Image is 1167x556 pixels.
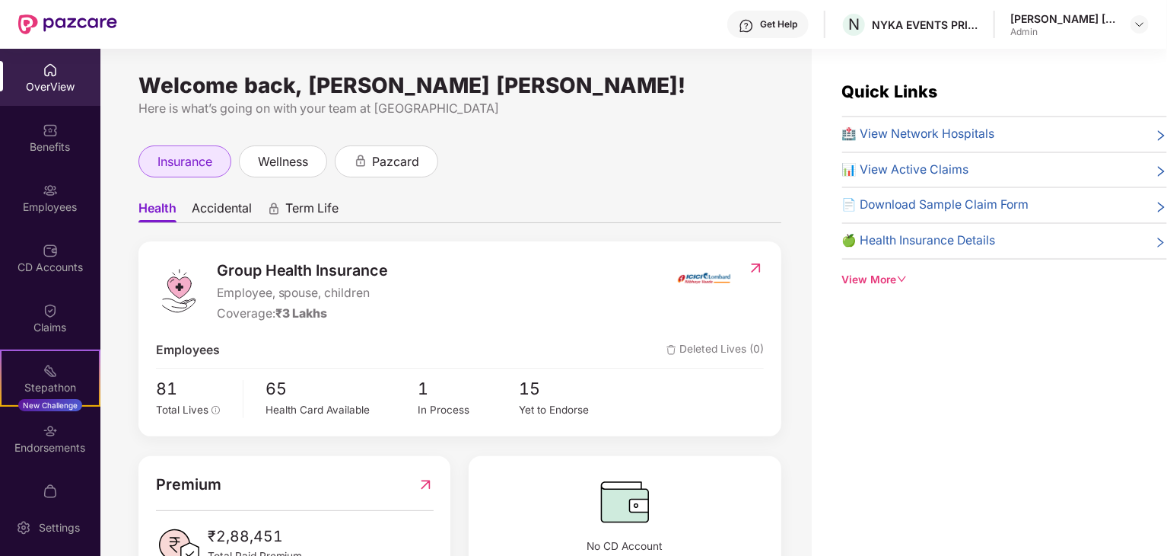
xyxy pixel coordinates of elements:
div: Welcome back, [PERSON_NAME] [PERSON_NAME]! [138,79,781,91]
span: 🏥 View Network Hospitals [842,125,995,144]
img: svg+xml;base64,PHN2ZyBpZD0iTXlfT3JkZXJzIiBkYXRhLW5hbWU9Ik15IE9yZGVycyIgeG1sbnM9Imh0dHA6Ly93d3cudz... [43,484,58,499]
span: ₹3 Lakhs [275,306,328,321]
div: animation [354,154,367,168]
img: logo [156,268,202,314]
img: deleteIcon [666,345,676,355]
span: Employee, spouse, children [217,284,389,303]
img: svg+xml;base64,PHN2ZyBpZD0iQmVuZWZpdHMiIHhtbG5zPSJodHRwOi8vd3d3LnczLm9yZy8yMDAwL3N2ZyIgd2lkdGg9Ij... [43,123,58,138]
span: right [1155,128,1167,144]
img: New Pazcare Logo [18,14,117,34]
span: pazcard [372,152,419,171]
div: In Process [418,402,519,418]
div: Stepathon [2,380,99,395]
span: Accidental [192,200,252,222]
span: Health [138,200,176,222]
span: insurance [157,152,212,171]
img: svg+xml;base64,PHN2ZyBpZD0iSGVscC0zMngzMiIgeG1sbnM9Imh0dHA6Ly93d3cudzMub3JnLzIwMDAvc3ZnIiB3aWR0aD... [739,18,754,34]
img: svg+xml;base64,PHN2ZyBpZD0iQ0RfQWNjb3VudHMiIGRhdGEtbmFtZT0iQ0QgQWNjb3VudHMiIHhtbG5zPSJodHRwOi8vd3... [43,243,58,258]
img: svg+xml;base64,PHN2ZyBpZD0iRW1wbG95ZWVzIiB4bWxucz0iaHR0cDovL3d3dy53My5vcmcvMjAwMC9zdmciIHdpZHRoPS... [43,183,58,198]
div: NYKA EVENTS PRIVATE LIMITED [872,18,978,32]
span: right [1155,235,1167,251]
div: Health Card Available [266,402,418,418]
img: svg+xml;base64,PHN2ZyBpZD0iRW5kb3JzZW1lbnRzIiB4bWxucz0iaHR0cDovL3d3dy53My5vcmcvMjAwMC9zdmciIHdpZH... [43,423,58,439]
span: 81 [156,376,232,402]
span: info-circle [211,406,221,415]
img: CDBalanceIcon [486,473,764,531]
img: svg+xml;base64,PHN2ZyB4bWxucz0iaHR0cDovL3d3dy53My5vcmcvMjAwMC9zdmciIHdpZHRoPSIyMSIgaGVpZ2h0PSIyMC... [43,363,58,379]
span: 📊 View Active Claims [842,161,969,180]
span: Total Lives [156,404,208,416]
span: 1 [418,376,519,402]
div: [PERSON_NAME] [PERSON_NAME] [1010,11,1117,26]
span: N [848,15,860,34]
img: svg+xml;base64,PHN2ZyBpZD0iSG9tZSIgeG1sbnM9Imh0dHA6Ly93d3cudzMub3JnLzIwMDAvc3ZnIiB3aWR0aD0iMjAiIG... [43,62,58,78]
span: 15 [520,376,621,402]
div: Here is what’s going on with your team at [GEOGRAPHIC_DATA] [138,99,781,118]
img: insurerIcon [676,259,733,297]
img: svg+xml;base64,PHN2ZyBpZD0iQ2xhaW0iIHhtbG5zPSJodHRwOi8vd3d3LnczLm9yZy8yMDAwL3N2ZyIgd2lkdGg9IjIwIi... [43,303,58,318]
span: Employees [156,341,220,360]
div: animation [267,202,281,216]
div: Admin [1010,26,1117,38]
div: Settings [34,520,84,535]
span: Deleted Lives (0) [666,341,764,360]
span: ₹2,88,451 [208,525,303,548]
span: right [1155,199,1167,215]
span: 🍏 Health Insurance Details [842,232,996,251]
span: wellness [258,152,308,171]
span: Term Life [285,200,339,222]
span: 65 [266,376,418,402]
img: RedirectIcon [418,473,434,497]
img: svg+xml;base64,PHN2ZyBpZD0iU2V0dGluZy0yMHgyMCIgeG1sbnM9Imh0dHA6Ly93d3cudzMub3JnLzIwMDAvc3ZnIiB3aW... [16,520,31,535]
span: Premium [156,473,221,497]
span: down [897,274,908,285]
img: svg+xml;base64,PHN2ZyBpZD0iRHJvcGRvd24tMzJ4MzIiIHhtbG5zPSJodHRwOi8vd3d3LnczLm9yZy8yMDAwL3N2ZyIgd2... [1134,18,1146,30]
div: Get Help [760,18,797,30]
div: Yet to Endorse [520,402,621,418]
span: 📄 Download Sample Claim Form [842,196,1029,215]
span: Group Health Insurance [217,259,389,283]
div: View More [842,272,1167,289]
img: RedirectIcon [748,260,764,276]
div: New Challenge [18,399,82,411]
span: right [1155,164,1167,180]
div: Coverage: [217,305,389,324]
span: Quick Links [842,81,938,101]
